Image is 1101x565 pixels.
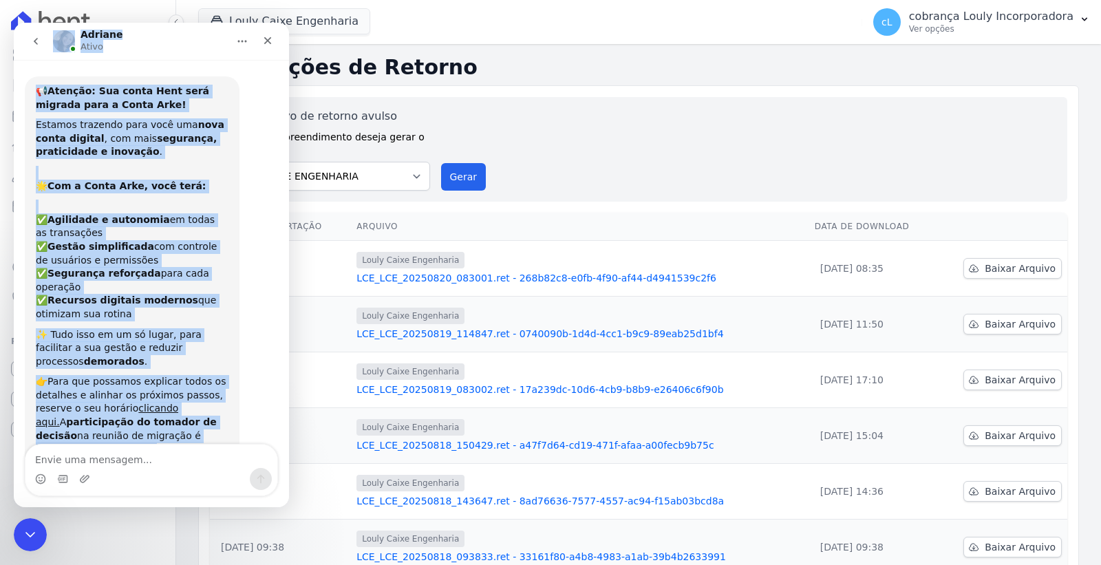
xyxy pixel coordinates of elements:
iframe: Intercom live chat [14,23,289,507]
span: Baixar Arquivo [985,262,1056,275]
p: cobrança Louly Incorporadora [909,10,1073,23]
a: LCE_LCE_20250818_093833.ret - 33161f80-a4b8-4983-a1ab-39b4b2633991 [356,550,804,564]
label: Gerar arquivo de retorno avulso [221,108,430,125]
a: LCE_LCE_20250819_114847.ret - 0740090b-1d4d-4cc1-b9c9-89eab25d1bf4 [356,327,804,341]
h2: Exportações de Retorno [198,55,1079,80]
button: cL cobrança Louly Incorporadora Ver opções [862,3,1101,41]
button: Upload do anexo [65,451,76,462]
a: Visão Geral [6,41,170,69]
a: Contratos [6,72,170,99]
a: LCE_LCE_20250820_083001.ret - 268b82c8-e0fb-4f90-af44-d4941539c2f6 [356,271,804,285]
td: [DATE] 08:35 [809,241,936,297]
a: Recebíveis [6,355,170,383]
span: Louly Caixe Engenharia [356,419,464,436]
a: Crédito [6,253,170,281]
a: Baixar Arquivo [963,481,1062,502]
span: Baixar Arquivo [985,484,1056,498]
th: Arquivo [351,213,809,241]
b: nova conta digital [22,96,211,121]
a: Conta Hent [6,385,170,413]
td: [DATE] 15:04 [809,408,936,464]
span: Baixar Arquivo [985,373,1056,387]
span: Louly Caixe Engenharia [356,252,464,268]
a: Baixar Arquivo [963,537,1062,557]
span: cL [881,17,892,27]
a: Baixar Arquivo [963,370,1062,390]
b: participação do tomador de decisão [22,394,203,418]
a: Minha Carteira [6,193,170,220]
div: 👉Para que possamos explicar todos os detalhes e alinhar os próximos passos, reserve o seu horário... [22,352,215,434]
th: Data de Download [809,213,936,241]
span: Baixar Arquivo [985,317,1056,331]
span: Baixar Arquivo [985,429,1056,443]
a: Transferências [6,223,170,250]
a: Clientes [6,162,170,190]
iframe: Intercom live chat [14,518,47,551]
span: Baixar Arquivo [985,540,1056,554]
b: Gestão simplificada [34,218,140,229]
b: Segurança reforçada [34,245,147,256]
button: Enviar uma mensagem [236,445,258,467]
a: Lotes [6,132,170,160]
td: [DATE] 11:50 [809,297,936,352]
button: Gerar [441,163,487,191]
div: 📢 [22,62,215,89]
div: 🌟 [22,143,215,170]
p: Ver opções [909,23,1073,34]
div: Estamos trazendo para você uma , com mais . [22,96,215,136]
div: ✅ em todas as transações ✅ com controle de usuários e permissões ✅ para cada operação ✅ que otimi... [22,177,215,298]
button: Selecionador de Emoji [21,451,32,462]
label: Para qual empreendimento deseja gerar o arquivo? [221,125,430,159]
div: ✨ Tudo isso em um só lugar, para facilitar a sua gestão e reduzir processos . [22,306,215,346]
b: Com a Conta Arke, você terá: [34,158,192,169]
div: 📢Atenção: Sua conta Hent será migrada para a Conta Arke!Estamos trazendo para você umanova conta ... [11,54,226,550]
a: Baixar Arquivo [963,425,1062,446]
a: Negativação [6,284,170,311]
span: Louly Caixe Engenharia [356,531,464,547]
a: LCE_LCE_20250818_143647.ret - 8ad76636-7577-4557-ac94-f15ab03bcd8a [356,494,804,508]
span: Louly Caixe Engenharia [356,363,464,380]
a: Baixar Arquivo [963,258,1062,279]
button: Selecionador de GIF [43,451,54,462]
b: Agilidade e autonomia [34,191,156,202]
a: LCE_LCE_20250819_083002.ret - 17a239dc-10d6-4cb9-b8b9-e26406c6f90b [356,383,804,396]
span: Louly Caixe Engenharia [356,308,464,324]
td: [DATE] 14:36 [809,464,936,520]
button: Louly Caixe Engenharia [198,8,370,34]
textarea: Envie uma mensagem... [12,422,264,445]
span: Louly Caixe Engenharia [356,475,464,491]
b: Atenção: Sua conta Hent será migrada para a Conta Arke! [22,63,195,87]
b: demorados [70,333,131,344]
div: Plataformas [11,333,164,350]
b: Recursos digitais modernos [34,272,184,283]
td: [DATE] 17:10 [809,352,936,408]
a: LCE_LCE_20250818_150429.ret - a47f7d64-cd19-471f-afaa-a00fecb9b75c [356,438,804,452]
a: Parcelas [6,102,170,129]
a: Baixar Arquivo [963,314,1062,334]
